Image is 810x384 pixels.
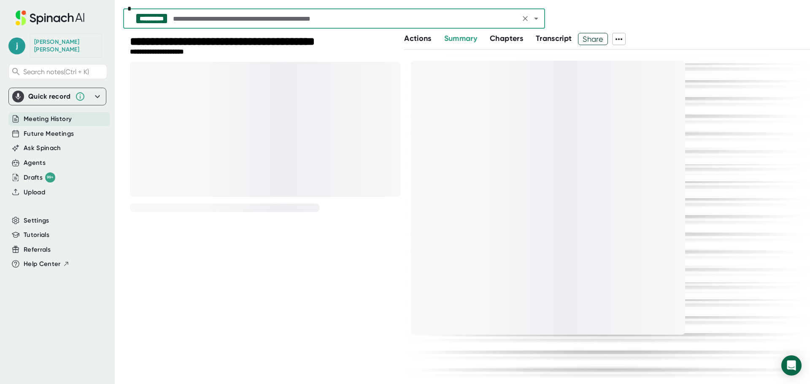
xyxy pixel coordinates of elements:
span: Actions [404,34,431,43]
div: Quick record [12,88,103,105]
button: Settings [24,216,49,226]
button: Summary [444,33,477,44]
button: Chapters [490,33,523,44]
span: Summary [444,34,477,43]
span: Chapters [490,34,523,43]
button: Upload [24,188,45,197]
button: Open [530,13,542,24]
button: Clear [519,13,531,24]
div: 99+ [45,172,55,183]
button: Help Center [24,259,70,269]
div: Jess Younts [34,38,97,53]
span: Help Center [24,259,61,269]
button: Transcript [536,33,572,44]
span: j [8,38,25,54]
div: Quick record [28,92,71,101]
span: Share [578,32,607,46]
button: Actions [404,33,431,44]
span: Transcript [536,34,572,43]
button: Share [578,33,608,45]
span: Search notes (Ctrl + K) [23,68,89,76]
button: Drafts 99+ [24,172,55,183]
button: Future Meetings [24,129,74,139]
button: Tutorials [24,230,49,240]
div: Open Intercom Messenger [781,355,802,376]
button: Referrals [24,245,51,255]
div: Drafts [24,172,55,183]
button: Agents [24,158,46,168]
button: Meeting History [24,114,72,124]
button: Ask Spinach [24,143,61,153]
